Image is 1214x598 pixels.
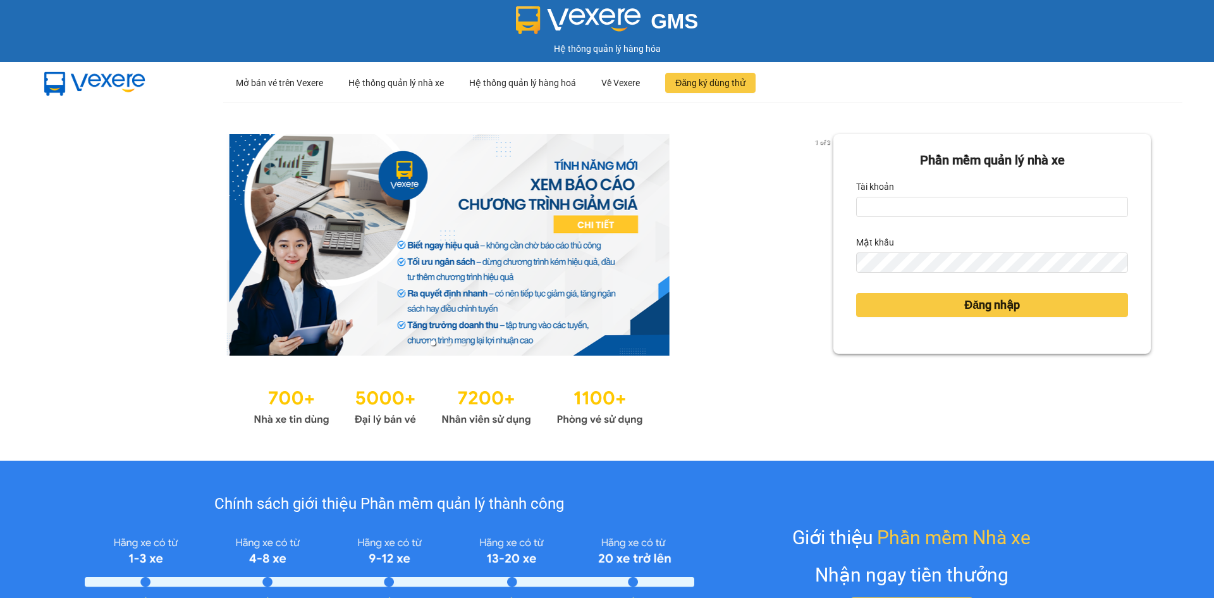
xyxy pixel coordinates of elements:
li: slide item 1 [431,340,436,346]
img: Statistics.png [254,381,643,429]
div: Giới thiệu [792,523,1031,552]
button: previous slide / item [63,134,81,356]
span: Phần mềm Nhà xe [877,523,1031,552]
div: Hệ thống quản lý hàng hóa [3,42,1211,56]
input: Mật khẩu [856,252,1128,273]
div: Phần mềm quản lý nhà xe [856,151,1128,170]
button: next slide / item [816,134,833,356]
div: Hệ thống quản lý nhà xe [348,63,444,103]
label: Mật khẩu [856,232,894,252]
a: GMS [516,19,699,29]
label: Tài khoản [856,177,894,197]
button: Đăng ký dùng thử [665,73,756,93]
img: mbUUG5Q.png [32,62,158,104]
span: Đăng nhập [964,296,1020,314]
input: Tài khoản [856,197,1128,217]
div: Chính sách giới thiệu Phần mềm quản lý thành công [85,492,694,516]
img: logo 2 [516,6,641,34]
span: GMS [651,9,698,33]
div: Mở bán vé trên Vexere [236,63,323,103]
div: Hệ thống quản lý hàng hoá [469,63,576,103]
div: Về Vexere [601,63,640,103]
li: slide item 2 [446,340,451,346]
div: Nhận ngay tiền thưởng [815,560,1009,590]
p: 1 of 3 [811,134,833,151]
span: Đăng ký dùng thử [675,76,745,90]
button: Đăng nhập [856,293,1128,317]
li: slide item 3 [461,340,466,346]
